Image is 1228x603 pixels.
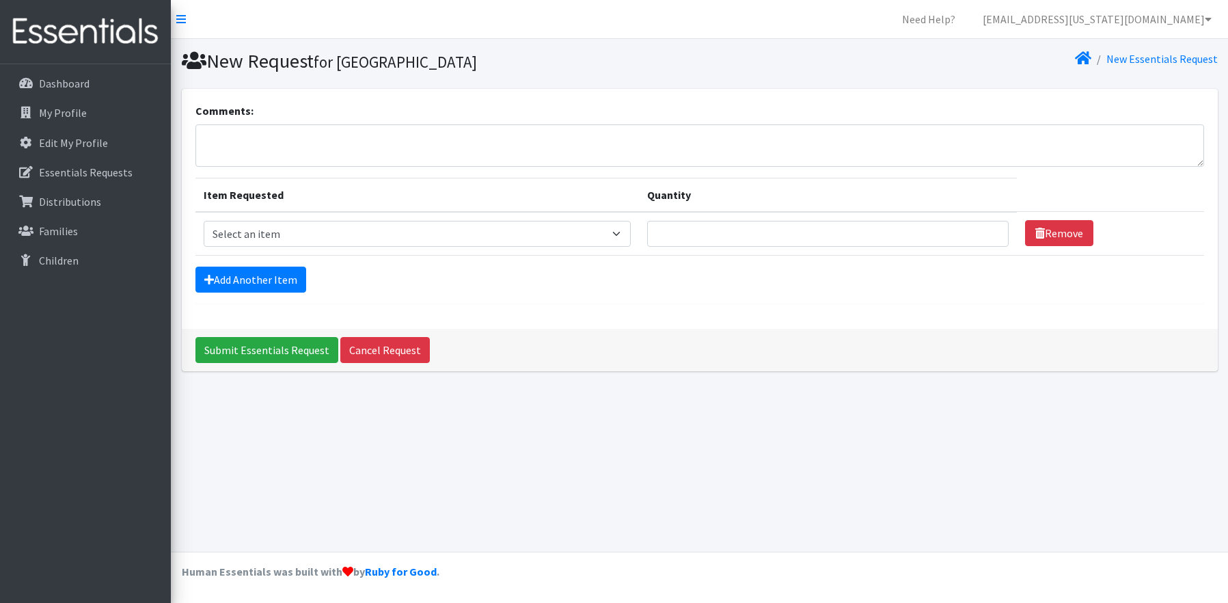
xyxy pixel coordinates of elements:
[365,565,437,578] a: Ruby for Good
[340,337,430,363] a: Cancel Request
[195,267,306,293] a: Add Another Item
[5,247,165,274] a: Children
[39,136,108,150] p: Edit My Profile
[39,254,79,267] p: Children
[1106,52,1218,66] a: New Essentials Request
[5,188,165,215] a: Distributions
[39,224,78,238] p: Families
[639,178,1017,212] th: Quantity
[39,77,90,90] p: Dashboard
[314,52,477,72] small: for [GEOGRAPHIC_DATA]
[1025,220,1093,246] a: Remove
[195,103,254,119] label: Comments:
[5,9,165,55] img: HumanEssentials
[195,337,338,363] input: Submit Essentials Request
[39,195,101,209] p: Distributions
[195,178,640,212] th: Item Requested
[5,217,165,245] a: Families
[5,99,165,126] a: My Profile
[182,565,439,578] strong: Human Essentials was built with by .
[39,106,87,120] p: My Profile
[891,5,966,33] a: Need Help?
[5,70,165,97] a: Dashboard
[39,165,133,179] p: Essentials Requests
[972,5,1223,33] a: [EMAIL_ADDRESS][US_STATE][DOMAIN_NAME]
[5,159,165,186] a: Essentials Requests
[5,129,165,157] a: Edit My Profile
[182,49,695,73] h1: New Request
